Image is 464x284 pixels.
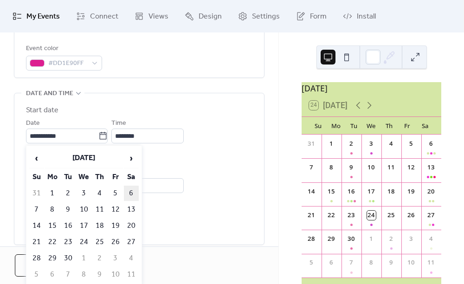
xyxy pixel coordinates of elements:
[108,169,123,185] th: Fr
[77,218,91,233] td: 17
[367,139,376,148] div: 3
[327,187,336,196] div: 15
[336,4,383,29] a: Install
[427,234,436,244] div: 4
[367,163,376,172] div: 10
[61,186,76,201] td: 2
[345,117,362,135] div: Tu
[327,234,336,244] div: 29
[6,4,67,29] a: My Events
[327,211,336,220] div: 22
[29,218,44,233] td: 14
[407,139,416,148] div: 5
[327,258,336,267] div: 6
[427,163,436,172] div: 13
[387,187,396,196] div: 18
[416,117,434,135] div: Sa
[108,202,123,217] td: 12
[29,202,44,217] td: 7
[29,267,44,282] td: 5
[108,234,123,250] td: 26
[407,187,416,196] div: 19
[92,186,107,201] td: 4
[387,211,396,220] div: 25
[29,186,44,201] td: 31
[92,234,107,250] td: 25
[307,187,316,196] div: 14
[307,139,316,148] div: 31
[61,251,76,266] td: 30
[92,218,107,233] td: 18
[367,187,376,196] div: 17
[289,4,334,29] a: Form
[357,11,376,22] span: Install
[427,187,436,196] div: 20
[387,163,396,172] div: 11
[347,163,356,172] div: 9
[199,11,222,22] span: Design
[61,218,76,233] td: 16
[61,267,76,282] td: 7
[26,88,73,99] span: Date and time
[29,251,44,266] td: 28
[61,169,76,185] th: Tu
[128,4,175,29] a: Views
[92,251,107,266] td: 2
[362,117,380,135] div: We
[310,11,327,22] span: Form
[45,186,60,201] td: 1
[124,234,139,250] td: 27
[29,234,44,250] td: 21
[108,251,123,266] td: 3
[77,186,91,201] td: 3
[307,211,316,220] div: 21
[45,267,60,282] td: 6
[387,258,396,267] div: 9
[29,169,44,185] th: Su
[124,218,139,233] td: 20
[398,117,416,135] div: Fr
[307,258,316,267] div: 5
[69,4,125,29] a: Connect
[347,139,356,148] div: 2
[302,82,441,94] div: [DATE]
[61,202,76,217] td: 9
[407,211,416,220] div: 26
[45,169,60,185] th: Mo
[367,258,376,267] div: 8
[407,163,416,172] div: 12
[327,139,336,148] div: 1
[45,251,60,266] td: 29
[380,117,398,135] div: Th
[327,163,336,172] div: 8
[307,234,316,244] div: 28
[327,117,344,135] div: Mo
[367,211,376,220] div: 24
[347,234,356,244] div: 30
[427,258,436,267] div: 11
[407,258,416,267] div: 10
[48,58,87,69] span: #DD1E90FF
[427,211,436,220] div: 27
[178,4,229,29] a: Design
[77,234,91,250] td: 24
[92,267,107,282] td: 9
[61,234,76,250] td: 23
[347,187,356,196] div: 16
[77,267,91,282] td: 8
[347,258,356,267] div: 7
[90,11,118,22] span: Connect
[367,234,376,244] div: 1
[77,202,91,217] td: 10
[231,4,287,29] a: Settings
[124,186,139,201] td: 6
[108,186,123,201] td: 5
[427,139,436,148] div: 6
[108,267,123,282] td: 10
[15,254,76,277] button: Cancel
[124,202,139,217] td: 13
[45,218,60,233] td: 15
[26,105,58,116] div: Start date
[124,251,139,266] td: 4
